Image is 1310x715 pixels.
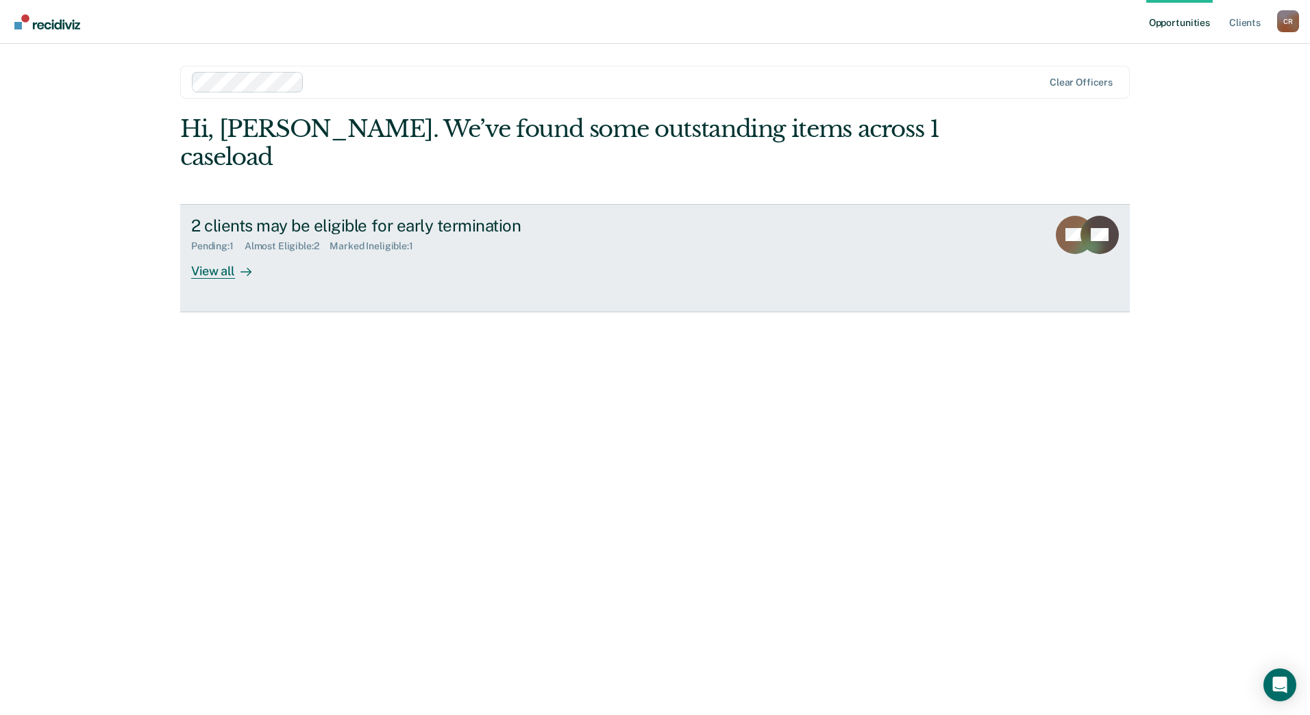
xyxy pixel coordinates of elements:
img: Recidiviz [14,14,80,29]
div: Almost Eligible : 2 [245,240,330,252]
div: View all [191,252,268,279]
div: Open Intercom Messenger [1263,668,1296,701]
div: 2 clients may be eligible for early termination [191,216,672,236]
a: 2 clients may be eligible for early terminationPending:1Almost Eligible:2Marked Ineligible:1View all [180,204,1130,312]
div: Hi, [PERSON_NAME]. We’ve found some outstanding items across 1 caseload [180,115,940,171]
div: Pending : 1 [191,240,245,252]
div: C R [1277,10,1299,32]
div: Clear officers [1050,77,1113,88]
div: Marked Ineligible : 1 [330,240,423,252]
button: Profile dropdown button [1277,10,1299,32]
